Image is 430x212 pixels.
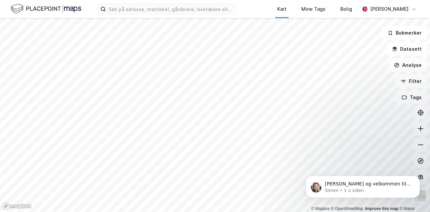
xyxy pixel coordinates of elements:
[11,3,81,15] img: logo.f888ab2527a4732fd821a326f86c7f29.svg
[370,5,408,13] div: [PERSON_NAME]
[396,91,427,104] button: Tags
[331,206,363,211] a: OpenStreetMap
[29,26,116,32] p: Message from Simen, sent 1 u siden
[106,4,234,14] input: Søk på adresse, matrikkel, gårdeiere, leietakere eller personer
[296,162,430,209] iframe: Intercom notifications melding
[365,206,398,211] a: Improve this map
[340,5,352,13] div: Bolig
[382,26,427,40] button: Bokmerker
[2,202,32,210] a: Mapbox homepage
[386,42,427,56] button: Datasett
[277,5,287,13] div: Kart
[29,19,115,52] span: [PERSON_NAME] og velkommen til Newsec Maps, [PERSON_NAME] det er du lurer på så er det bare å ta ...
[301,5,326,13] div: Mine Tags
[311,206,330,211] a: Mapbox
[395,75,427,88] button: Filter
[388,58,427,72] button: Analyse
